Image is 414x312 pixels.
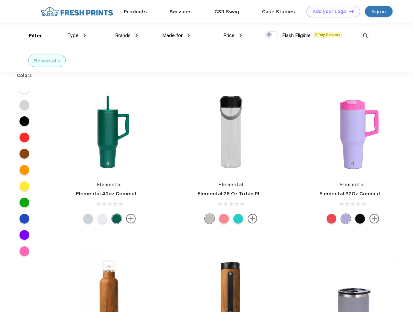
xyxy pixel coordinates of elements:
img: filter_cancel.svg [58,60,60,62]
img: func=resize&h=266 [66,88,153,175]
a: Elemental 40oz Commuter Tumbler [76,191,164,197]
span: Price [223,32,235,38]
img: fo%20logo%202.webp [39,6,115,17]
img: dropdown.png [188,33,190,37]
a: Sign in [365,6,393,17]
span: Brands [115,32,131,38]
img: more.svg [248,214,257,224]
div: Filter [29,32,42,40]
span: Made for [162,32,183,38]
a: CSR Swag [214,9,239,15]
a: Elemental 26 Oz Tritan Plastic Water Bottle [198,191,305,197]
div: Forest Green [112,214,122,224]
img: more.svg [369,214,379,224]
img: func=resize&h=266 [310,88,396,175]
div: Black Speckle [355,214,365,224]
img: desktop_search.svg [360,31,371,41]
div: Robin's Egg [233,214,243,224]
div: Colors [12,72,37,79]
img: dropdown.png [239,33,242,37]
div: Red [327,214,336,224]
a: Products [124,9,147,15]
img: func=resize&h=266 [188,88,274,175]
span: Type [67,32,79,38]
a: Elemental 32Oz Commuter Tumbler [319,191,408,197]
a: Services [170,9,192,15]
div: White [97,214,107,224]
a: Elemental [340,182,365,187]
span: Flash Eligible [282,32,311,38]
div: Add your Logo [313,9,346,14]
img: dropdown.png [84,33,86,37]
img: more.svg [126,214,136,224]
div: Midnight Clear [205,214,214,224]
img: DT [349,9,354,13]
div: Lilac Tie Dye [341,214,351,224]
a: Elemental [219,182,244,187]
div: Sign in [372,8,386,15]
img: dropdown.png [136,33,138,37]
a: Elemental [97,182,122,187]
div: Aurora Dream [83,214,93,224]
div: Elemental [33,58,56,64]
div: Rose [219,214,229,224]
span: 5 Day Delivery [313,32,342,38]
